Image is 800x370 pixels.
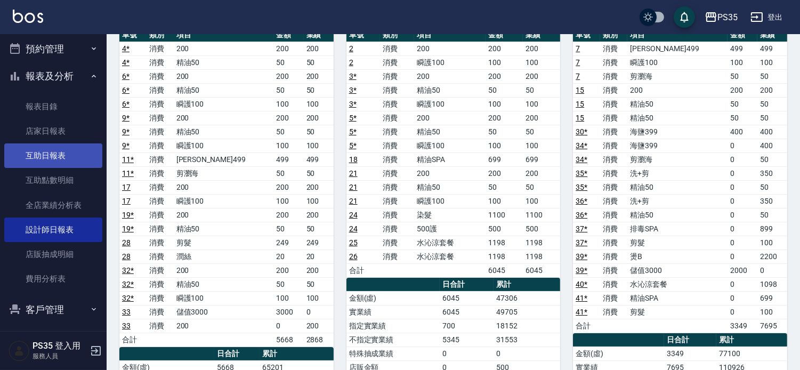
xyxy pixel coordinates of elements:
[523,125,560,139] td: 50
[147,139,174,152] td: 消費
[380,152,414,166] td: 消費
[414,208,486,222] td: 染髮
[440,278,494,292] th: 日合計
[414,83,486,97] td: 精油50
[147,263,174,277] td: 消費
[380,97,414,111] td: 消費
[147,125,174,139] td: 消費
[4,143,102,168] a: 互助日報表
[147,305,174,319] td: 消費
[304,277,334,291] td: 50
[486,125,523,139] td: 50
[349,155,358,164] a: 18
[147,250,174,263] td: 消費
[147,166,174,180] td: 消費
[349,252,358,261] a: 26
[486,263,523,277] td: 6045
[304,125,334,139] td: 50
[304,305,334,319] td: 0
[440,291,494,305] td: 6045
[728,277,757,291] td: 0
[627,125,728,139] td: 海鹽399
[147,319,174,333] td: 消費
[523,111,560,125] td: 200
[728,55,757,69] td: 100
[122,238,131,247] a: 28
[600,263,627,277] td: 消費
[757,277,787,291] td: 1098
[486,111,523,125] td: 200
[757,139,787,152] td: 400
[380,111,414,125] td: 消費
[4,119,102,143] a: 店家日報表
[174,319,274,333] td: 200
[304,194,334,208] td: 100
[414,28,486,42] th: 項目
[728,139,757,152] td: 0
[523,97,560,111] td: 100
[304,152,334,166] td: 499
[147,180,174,194] td: 消費
[728,111,757,125] td: 50
[304,166,334,180] td: 50
[274,69,304,83] td: 200
[304,139,334,152] td: 100
[486,208,523,222] td: 1100
[147,152,174,166] td: 消費
[576,86,584,94] a: 15
[757,111,787,125] td: 50
[757,194,787,208] td: 350
[600,250,627,263] td: 消費
[414,236,486,250] td: 水沁涼套餐
[274,125,304,139] td: 50
[174,291,274,305] td: 瞬護100
[274,222,304,236] td: 50
[494,305,560,319] td: 49705
[486,139,523,152] td: 100
[304,208,334,222] td: 200
[414,125,486,139] td: 精油50
[274,236,304,250] td: 249
[414,139,486,152] td: 瞬護100
[757,69,787,83] td: 50
[627,166,728,180] td: 洗+剪
[147,277,174,291] td: 消費
[627,139,728,152] td: 海鹽399
[274,166,304,180] td: 50
[380,194,414,208] td: 消費
[576,100,584,108] a: 15
[174,125,274,139] td: 精油50
[122,183,131,191] a: 17
[304,111,334,125] td: 200
[147,42,174,55] td: 消費
[380,125,414,139] td: 消費
[274,277,304,291] td: 50
[627,28,728,42] th: 項目
[174,97,274,111] td: 瞬護100
[757,166,787,180] td: 350
[486,42,523,55] td: 200
[274,291,304,305] td: 100
[757,222,787,236] td: 899
[728,305,757,319] td: 0
[728,291,757,305] td: 0
[627,83,728,97] td: 200
[576,72,580,81] a: 7
[600,97,627,111] td: 消費
[346,28,561,278] table: a dense table
[523,263,560,277] td: 6045
[627,250,728,263] td: 燙B
[9,340,30,361] img: Person
[346,319,440,333] td: 指定實業績
[346,291,440,305] td: 金額(虛)
[4,323,102,351] button: 員工及薪資
[274,194,304,208] td: 100
[147,208,174,222] td: 消費
[600,69,627,83] td: 消費
[349,238,358,247] a: 25
[119,28,147,42] th: 單號
[380,208,414,222] td: 消費
[380,28,414,42] th: 類別
[728,263,757,277] td: 2000
[523,250,560,263] td: 1198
